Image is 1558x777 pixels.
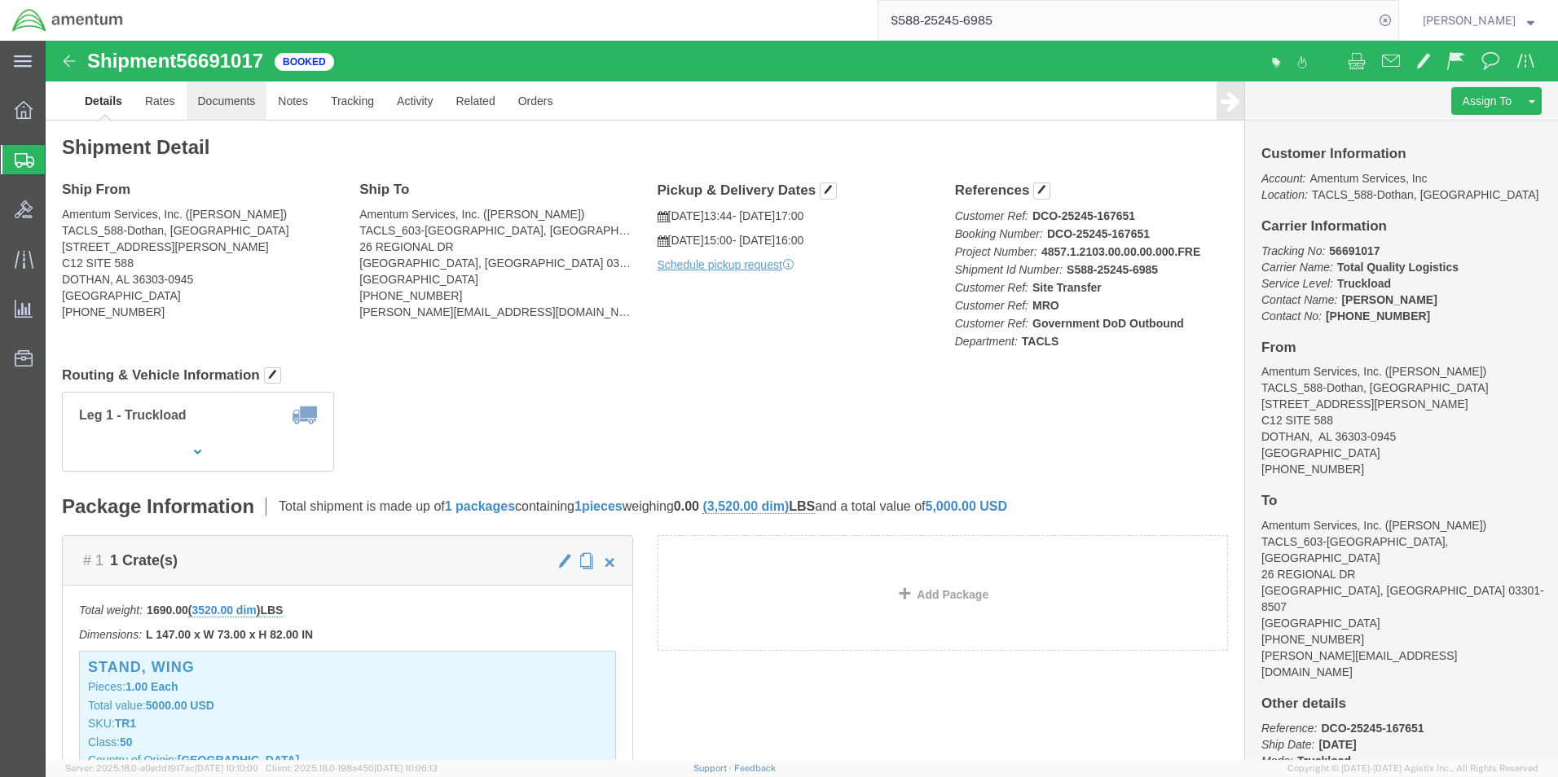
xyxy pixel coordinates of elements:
[1423,11,1516,29] span: Michael Mitchell
[266,763,438,773] span: Client: 2025.18.0-198a450
[693,763,734,773] a: Support
[734,763,776,773] a: Feedback
[46,41,1558,760] iframe: FS Legacy Container
[878,1,1374,40] input: Search for shipment number, reference number
[195,763,258,773] span: [DATE] 10:10:00
[11,8,124,33] img: logo
[374,763,438,773] span: [DATE] 10:06:13
[1287,762,1538,775] span: Copyright © [DATE]-[DATE] Agistix Inc., All Rights Reserved
[1422,11,1535,30] button: [PERSON_NAME]
[65,763,258,773] span: Server: 2025.18.0-a0edd1917ac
